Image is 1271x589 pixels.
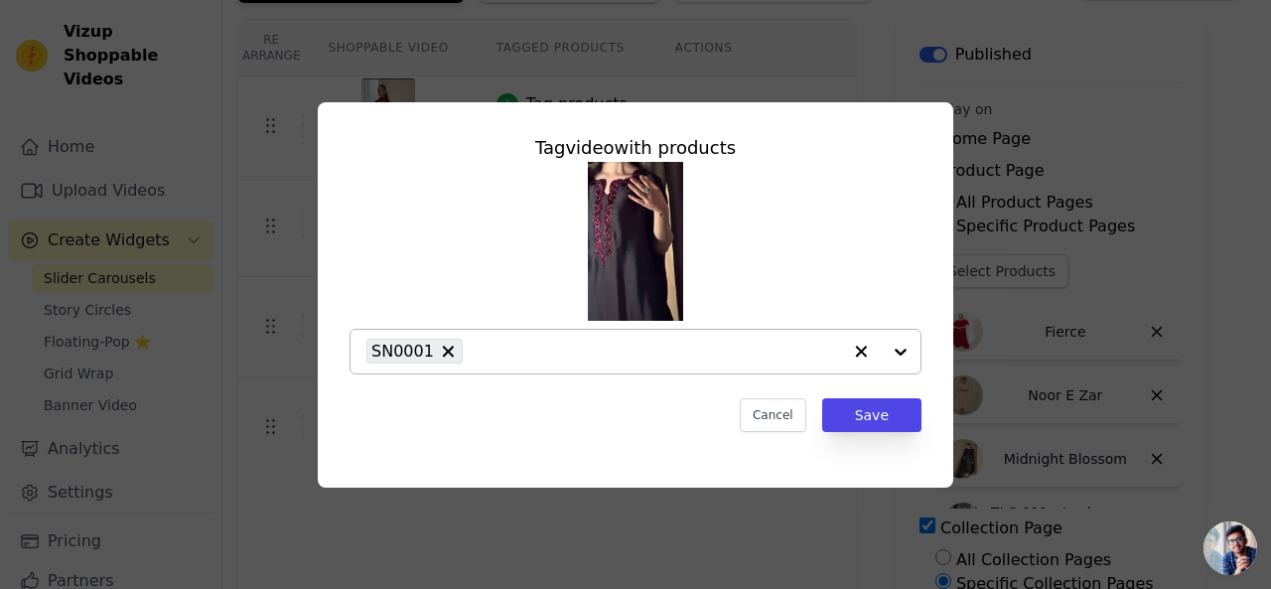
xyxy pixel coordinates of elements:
[1203,521,1257,575] a: Open chat
[740,398,806,432] button: Cancel
[588,162,683,321] img: vizup-images-4444.jpg
[822,398,921,432] button: Save
[350,134,921,162] div: Tag video with products
[371,339,434,364] span: SN0001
